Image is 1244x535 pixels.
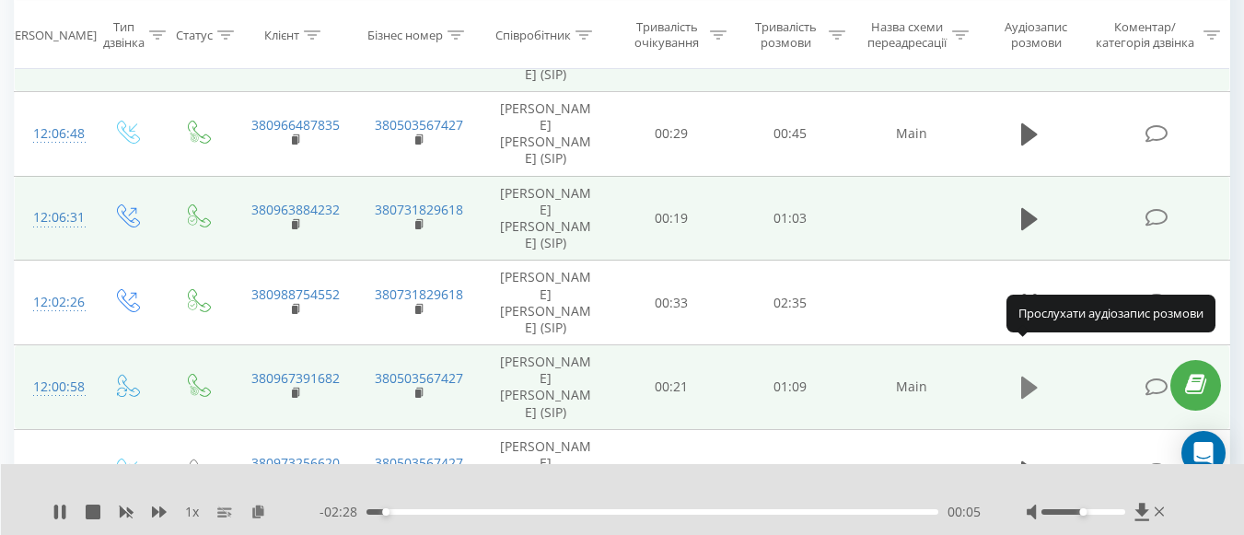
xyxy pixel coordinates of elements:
[612,345,731,430] td: 00:21
[612,261,731,345] td: 00:33
[251,285,340,303] a: 380988754552
[185,503,199,521] span: 1 x
[33,454,72,490] div: 11:59:43
[612,176,731,261] td: 00:19
[748,19,824,51] div: Тривалість розмови
[495,27,571,42] div: Співробітник
[948,503,981,521] span: 00:05
[612,91,731,176] td: 00:29
[1091,19,1199,51] div: Коментар/категорія дзвінка
[251,201,340,218] a: 380963884232
[33,116,72,152] div: 12:06:48
[480,345,612,430] td: [PERSON_NAME] [PERSON_NAME] (SIP)
[612,429,731,514] td: 00:13
[850,91,973,176] td: Main
[251,369,340,387] a: 380967391682
[33,285,72,320] div: 12:02:26
[1006,295,1215,331] div: Прослухати аудіозапис розмови
[850,345,973,430] td: Main
[375,454,463,471] a: 380503567427
[629,19,705,51] div: Тривалість очікування
[375,369,463,387] a: 380503567427
[367,27,443,42] div: Бізнес номер
[850,429,973,514] td: Main
[251,454,340,471] a: 380973256620
[103,19,145,51] div: Тип дзвінка
[480,91,612,176] td: [PERSON_NAME] [PERSON_NAME] (SIP)
[375,285,463,303] a: 380731829618
[731,176,850,261] td: 01:03
[375,201,463,218] a: 380731829618
[731,91,850,176] td: 00:45
[33,369,72,405] div: 12:00:58
[480,429,612,514] td: [PERSON_NAME] [PERSON_NAME])
[176,27,213,42] div: Статус
[264,27,299,42] div: Клієнт
[990,19,1083,51] div: Аудіозапис розмови
[251,116,340,134] a: 380966487835
[320,503,366,521] span: - 02:28
[4,27,97,42] div: [PERSON_NAME]
[1181,431,1226,475] div: Open Intercom Messenger
[382,508,389,516] div: Accessibility label
[731,345,850,430] td: 01:09
[480,176,612,261] td: [PERSON_NAME] [PERSON_NAME] (SIP)
[866,19,948,51] div: Назва схеми переадресації
[480,261,612,345] td: [PERSON_NAME] [PERSON_NAME] (SIP)
[375,116,463,134] a: 380503567427
[33,200,72,236] div: 12:06:31
[1079,508,1087,516] div: Accessibility label
[731,261,850,345] td: 02:35
[731,429,850,514] td: 10:39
